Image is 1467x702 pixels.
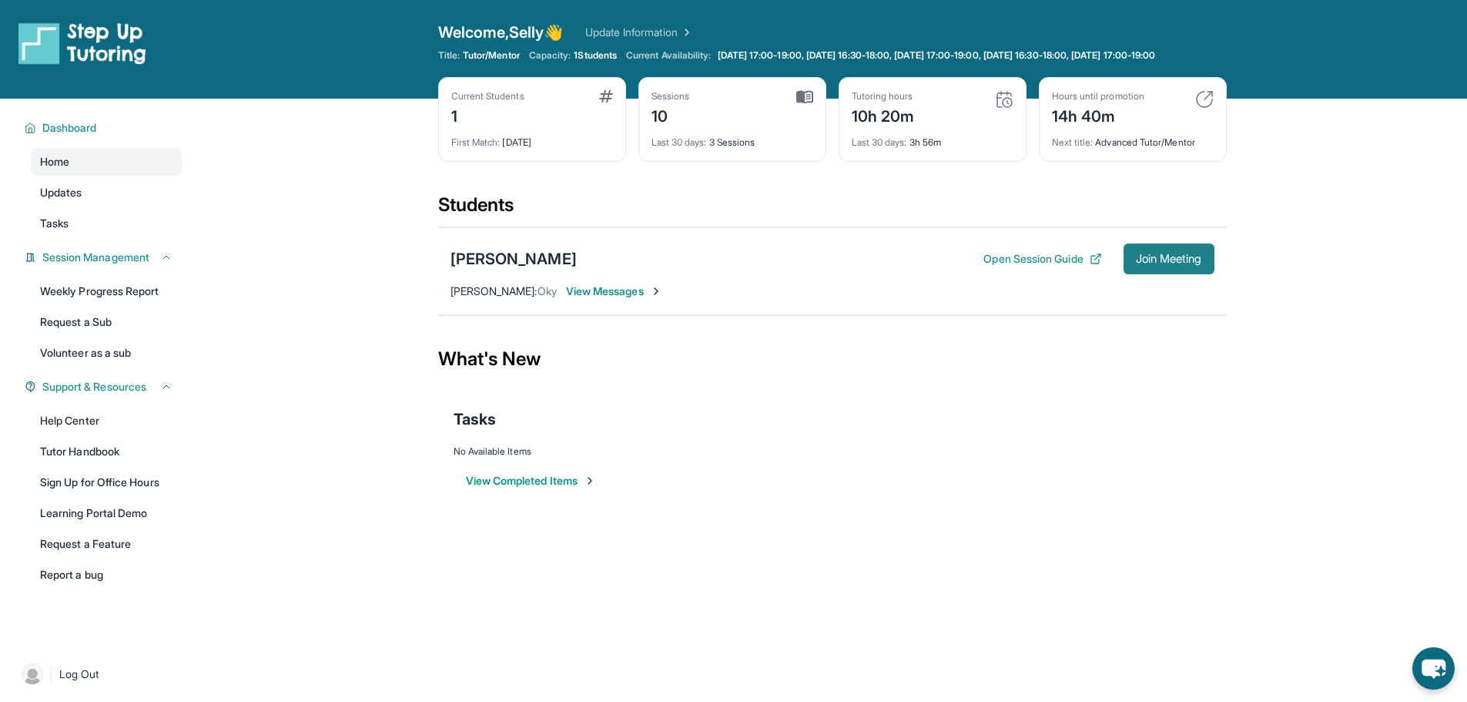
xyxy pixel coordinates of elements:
[566,284,662,299] span: View Messages
[626,49,711,62] span: Current Availability:
[450,248,577,270] div: [PERSON_NAME]
[40,185,82,200] span: Updates
[451,90,524,102] div: Current Students
[438,22,564,43] span: Welcome, Selly 👋
[31,499,182,527] a: Learning Portal Demo
[1052,90,1144,102] div: Hours until promotion
[31,148,182,176] a: Home
[463,49,520,62] span: Tutor/Mentor
[1052,127,1214,149] div: Advanced Tutor/Mentor
[651,102,690,127] div: 10
[651,90,690,102] div: Sessions
[574,49,617,62] span: 1 Students
[42,379,146,395] span: Support & Resources
[1052,136,1094,148] span: Next title :
[31,438,182,465] a: Tutor Handbook
[31,210,182,237] a: Tasks
[1195,90,1214,109] img: card
[59,667,99,682] span: Log Out
[31,469,182,496] a: Sign Up for Office Hours
[31,407,182,435] a: Help Center
[451,136,501,148] span: First Match :
[650,285,662,297] img: Chevron-Right
[852,127,1013,149] div: 3h 56m
[585,25,693,40] a: Update Information
[852,90,915,102] div: Tutoring hours
[1412,647,1455,690] button: chat-button
[42,250,149,265] span: Session Management
[529,49,571,62] span: Capacity:
[36,250,172,265] button: Session Management
[42,120,97,136] span: Dashboard
[15,657,182,691] a: |Log Out
[31,561,182,589] a: Report a bug
[454,445,1211,458] div: No Available Items
[715,49,1159,62] a: [DATE] 17:00-19:00, [DATE] 16:30-18:00, [DATE] 17:00-19:00, [DATE] 16:30-18:00, [DATE] 17:00-19:00
[852,136,907,148] span: Last 30 days :
[450,284,538,297] span: [PERSON_NAME] :
[852,102,915,127] div: 10h 20m
[31,277,182,305] a: Weekly Progress Report
[454,408,496,430] span: Tasks
[718,49,1156,62] span: [DATE] 17:00-19:00, [DATE] 16:30-18:00, [DATE] 17:00-19:00, [DATE] 16:30-18:00, [DATE] 17:00-19:00
[438,193,1227,227] div: Students
[678,25,693,40] img: Chevron Right
[651,127,813,149] div: 3 Sessions
[796,90,813,104] img: card
[31,308,182,336] a: Request a Sub
[1052,102,1144,127] div: 14h 40m
[1124,244,1214,274] button: Join Meeting
[599,90,613,102] img: card
[31,179,182,207] a: Updates
[466,473,596,489] button: View Completed Items
[451,127,613,149] div: [DATE]
[438,49,460,62] span: Title:
[651,136,707,148] span: Last 30 days :
[40,216,69,231] span: Tasks
[31,339,182,367] a: Volunteer as a sub
[438,325,1227,393] div: What's New
[18,22,146,65] img: logo
[538,284,557,297] span: Oky
[22,663,43,685] img: user-img
[1136,254,1202,264] span: Join Meeting
[36,120,172,136] button: Dashboard
[40,154,69,170] span: Home
[36,379,172,395] button: Support & Resources
[983,251,1101,267] button: Open Session Guide
[49,665,53,684] span: |
[995,90,1013,109] img: card
[31,530,182,558] a: Request a Feature
[451,102,524,127] div: 1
